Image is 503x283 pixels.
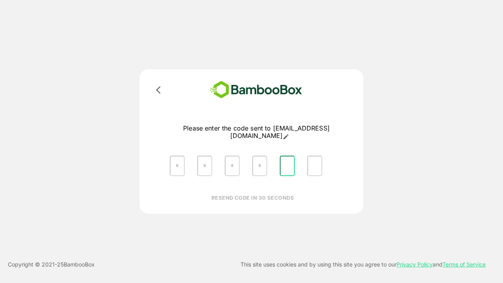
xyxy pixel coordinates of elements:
input: Please enter OTP character 2 [197,156,212,176]
a: Terms of Service [442,261,486,268]
p: This site uses cookies and by using this site you agree to our and [240,260,486,269]
input: Please enter OTP character 3 [225,156,240,176]
input: Please enter OTP character 5 [280,156,295,176]
input: Please enter OTP character 4 [252,156,267,176]
input: Please enter OTP character 1 [170,156,185,176]
a: Privacy Policy [397,261,433,268]
input: Please enter OTP character 6 [307,156,322,176]
p: Please enter the code sent to [EMAIL_ADDRESS][DOMAIN_NAME] [163,125,349,140]
img: bamboobox [198,79,314,101]
p: Copyright © 2021- 25 BambooBox [8,260,95,269]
